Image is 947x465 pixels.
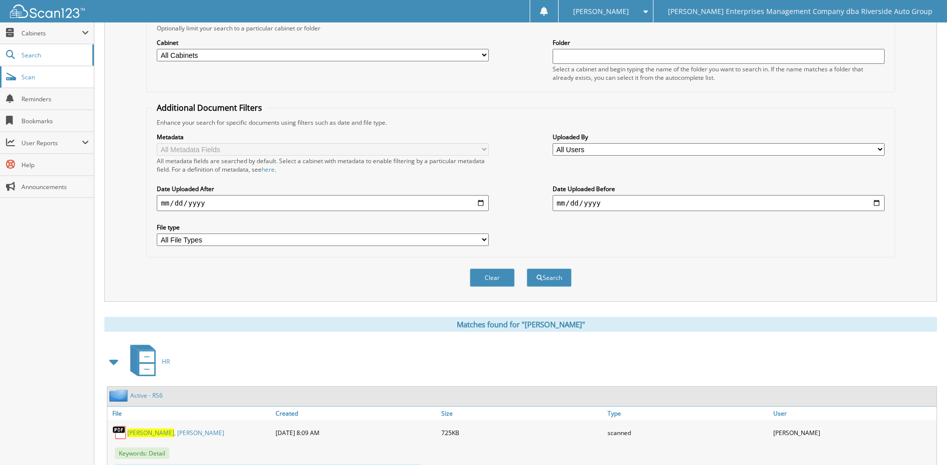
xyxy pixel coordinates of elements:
iframe: Chat Widget [897,417,947,465]
label: Metadata [157,133,489,141]
legend: Additional Document Filters [152,102,267,113]
span: Keywords: Detail [115,448,169,459]
span: Bookmarks [21,117,89,125]
div: [PERSON_NAME] [771,423,937,443]
label: Cabinet [157,38,489,47]
span: Help [21,161,89,169]
div: 725KB [439,423,605,443]
span: [PERSON_NAME] [573,8,629,14]
div: Enhance your search for specific documents using filters such as date and file type. [152,118,889,127]
a: [PERSON_NAME], [PERSON_NAME] [127,429,224,437]
label: Date Uploaded Before [553,185,885,193]
span: Announcements [21,183,89,191]
div: All metadata fields are searched by default. Select a cabinet with metadata to enable filtering b... [157,157,489,174]
label: Uploaded By [553,133,885,141]
span: User Reports [21,139,82,147]
a: File [107,407,273,420]
input: start [157,195,489,211]
label: File type [157,223,489,232]
a: Active - RS6 [130,391,163,400]
span: Cabinets [21,29,82,37]
span: [PERSON_NAME] Enterprises Management Company dba Riverside Auto Group [668,8,933,14]
img: scan123-logo-white.svg [10,4,85,18]
div: Optionally limit your search to a particular cabinet or folder [152,24,889,32]
span: Search [21,51,87,59]
div: Matches found for "[PERSON_NAME]" [104,317,937,332]
span: HR [162,357,170,366]
a: User [771,407,937,420]
div: Select a cabinet and begin typing the name of the folder you want to search in. If the name match... [553,65,885,82]
a: here [262,165,275,174]
a: Size [439,407,605,420]
span: Scan [21,73,89,81]
img: PDF.png [112,425,127,440]
div: scanned [605,423,771,443]
input: end [553,195,885,211]
img: folder2.png [109,389,130,402]
a: Type [605,407,771,420]
a: Created [273,407,439,420]
a: HR [124,342,170,381]
span: [PERSON_NAME] [127,429,174,437]
button: Clear [470,268,515,287]
div: [DATE] 8:09 AM [273,423,439,443]
button: Search [527,268,572,287]
span: Reminders [21,95,89,103]
label: Folder [553,38,885,47]
label: Date Uploaded After [157,185,489,193]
